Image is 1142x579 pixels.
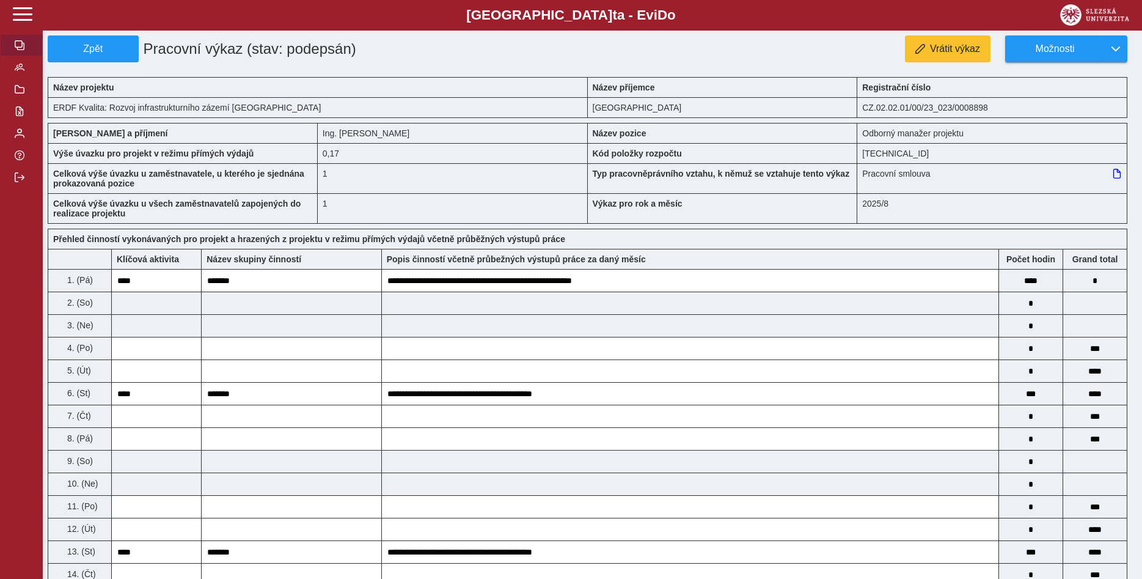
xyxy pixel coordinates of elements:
span: 5. (Út) [65,366,91,375]
b: Celková výše úvazku u zaměstnavatele, u kterého je sjednána prokazovaná pozice [53,169,304,188]
span: 8. (Pá) [65,433,93,443]
b: Registrační číslo [862,83,931,92]
b: [PERSON_NAME] a příjmení [53,128,167,138]
b: Název skupiny činností [207,254,301,264]
span: 3. (Ne) [65,320,93,330]
span: o [667,7,676,23]
span: 13. (St) [65,547,95,556]
div: 1 [318,163,588,193]
span: 12. (Út) [65,524,96,534]
b: Popis činností včetně průbežných výstupů práce za daný měsíc [387,254,646,264]
div: 1 [318,193,588,224]
div: 1,36 h / den. 6,8 h / týden. [318,143,588,163]
div: Ing. [PERSON_NAME] [318,123,588,143]
button: Zpět [48,35,139,62]
span: D [657,7,667,23]
span: 6. (St) [65,388,90,398]
b: Název příjemce [593,83,655,92]
div: Odborný manažer projektu [857,123,1127,143]
b: Název pozice [593,128,646,138]
h1: Pracovní výkaz (stav: podepsán) [139,35,502,62]
b: Celková výše úvazku u všech zaměstnavatelů zapojených do realizace projektu [53,199,301,218]
span: 4. (Po) [65,343,93,353]
b: Výše úvazku pro projekt v režimu přímých výdajů [53,149,254,158]
span: 1. (Pá) [65,275,93,285]
span: 11. (Po) [65,501,98,511]
span: Vrátit výkaz [930,43,980,54]
div: [GEOGRAPHIC_DATA] [588,97,858,118]
b: Výkaz pro rok a měsíc [593,199,683,208]
div: [TECHNICAL_ID] [857,143,1127,163]
div: 2025/8 [857,193,1127,224]
b: Typ pracovněprávního vztahu, k němuž se vztahuje tento výkaz [593,169,850,179]
div: CZ.02.02.01/00/23_023/0008898 [857,97,1127,118]
span: 7. (Čt) [65,411,91,421]
b: Kód položky rozpočtu [593,149,682,158]
b: Suma za den přes všechny výkazy [1063,254,1127,264]
span: t [612,7,617,23]
span: 10. (Ne) [65,479,98,489]
span: 2. (So) [65,298,93,308]
span: Zpět [53,43,133,54]
button: Možnosti [1005,35,1104,62]
span: 14. (Čt) [65,569,96,579]
div: ERDF Kvalita: Rozvoj infrastrukturního zázemí [GEOGRAPHIC_DATA] [48,97,588,118]
b: Počet hodin [999,254,1063,264]
div: Pracovní smlouva [857,163,1127,193]
b: Název projektu [53,83,114,92]
span: Možnosti [1016,43,1094,54]
b: Přehled činností vykonávaných pro projekt a hrazených z projektu v režimu přímých výdajů včetně p... [53,234,565,244]
b: [GEOGRAPHIC_DATA] a - Evi [37,7,1105,23]
span: 9. (So) [65,456,93,466]
button: Vrátit výkaz [905,35,990,62]
b: Klíčová aktivita [117,254,179,264]
img: logo_web_su.png [1060,4,1129,26]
